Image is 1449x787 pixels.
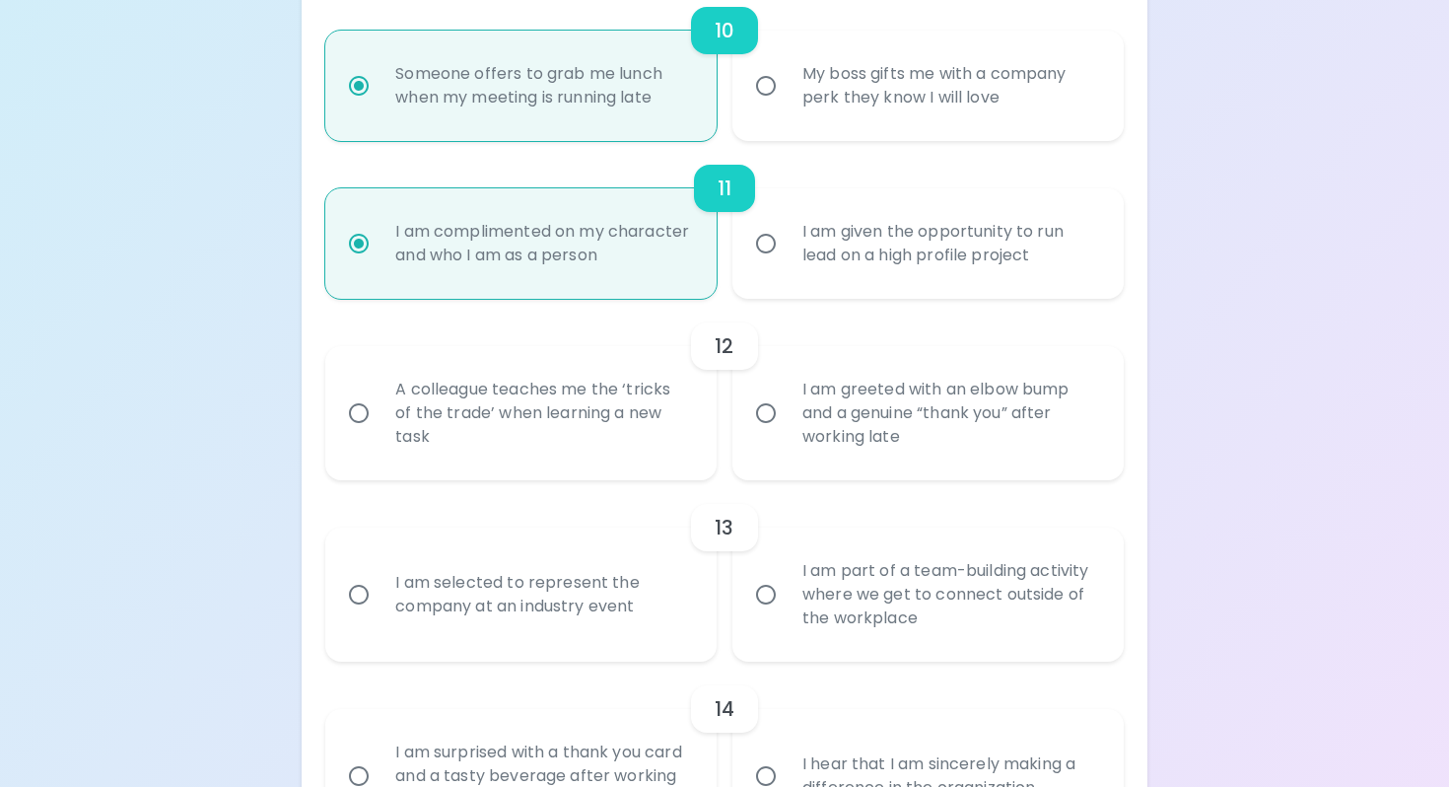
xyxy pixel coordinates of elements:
h6: 11 [718,173,731,204]
h6: 13 [715,512,733,543]
h6: 12 [715,330,733,362]
h6: 14 [715,693,734,725]
div: I am complimented on my character and who I am as a person [379,196,706,291]
div: My boss gifts me with a company perk they know I will love [787,38,1113,133]
div: choice-group-check [325,299,1123,480]
div: I am greeted with an elbow bump and a genuine “thank you” after working late [787,354,1113,472]
div: choice-group-check [325,480,1123,662]
div: A colleague teaches me the ‘tricks of the trade’ when learning a new task [379,354,706,472]
h6: 10 [715,15,734,46]
div: I am given the opportunity to run lead on a high profile project [787,196,1113,291]
div: choice-group-check [325,141,1123,299]
div: I am part of a team-building activity where we get to connect outside of the workplace [787,536,1113,654]
div: Someone offers to grab me lunch when my meeting is running late [379,38,706,133]
div: I am selected to represent the company at an industry event [379,547,706,642]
